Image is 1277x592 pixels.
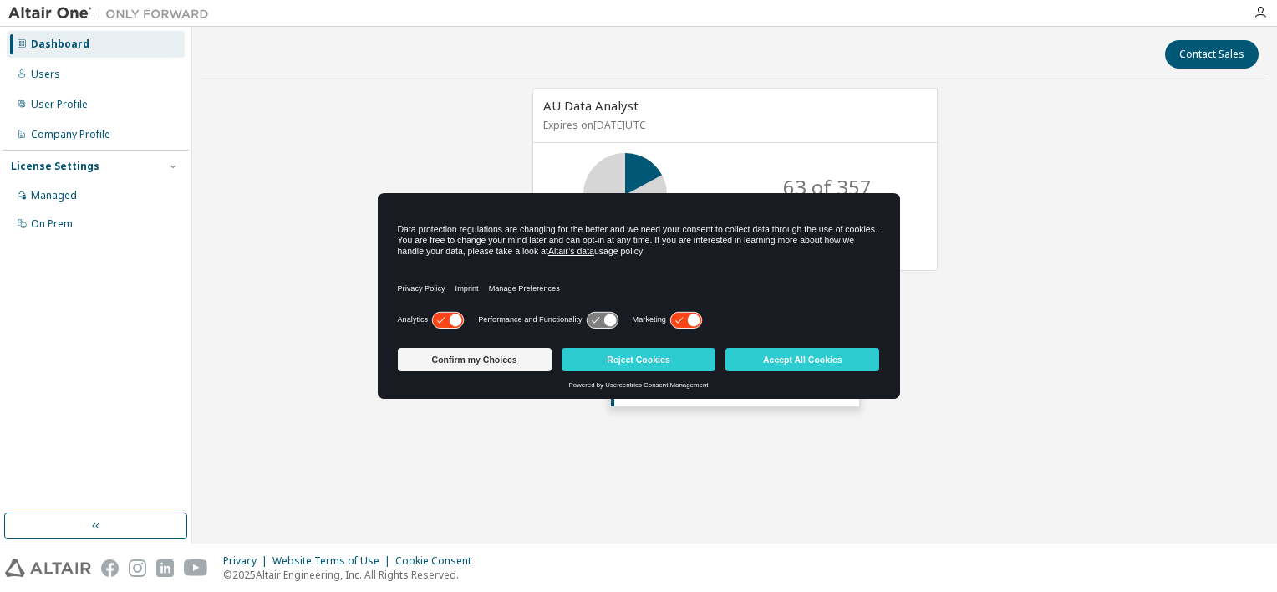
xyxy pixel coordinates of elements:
[184,559,208,577] img: youtube.svg
[129,559,146,577] img: instagram.svg
[156,559,174,577] img: linkedin.svg
[272,554,395,568] div: Website Terms of Use
[1165,40,1259,69] button: Contact Sales
[783,173,872,202] p: 63 of 357
[11,160,99,173] div: License Settings
[5,559,91,577] img: altair_logo.svg
[543,97,638,114] span: AU Data Analyst
[395,554,481,568] div: Cookie Consent
[31,128,110,141] div: Company Profile
[31,38,89,51] div: Dashboard
[223,554,272,568] div: Privacy
[8,5,217,22] img: Altair One
[31,68,60,81] div: Users
[31,98,88,111] div: User Profile
[101,559,119,577] img: facebook.svg
[543,118,923,132] p: Expires on [DATE] UTC
[31,217,73,231] div: On Prem
[223,568,481,582] p: © 2025 Altair Engineering, Inc. All Rights Reserved.
[31,189,77,202] div: Managed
